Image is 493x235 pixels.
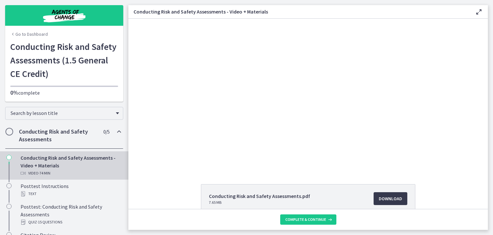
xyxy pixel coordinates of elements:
div: Video [21,169,121,177]
span: Download [379,195,402,202]
h1: Conducting Risk and Safety Assessments (1.5 General CE Credit) [10,40,118,80]
p: complete [10,89,118,97]
iframe: Video Lesson [128,19,488,169]
span: · 15 Questions [37,218,62,226]
span: Search by lesson title [11,110,113,116]
img: Agents of Change [26,8,103,23]
h3: Conducting Risk and Safety Assessments - Video + Materials [134,8,465,15]
button: Complete & continue [280,214,336,225]
span: Conducting Risk and Safety Assessments.pdf [209,192,310,200]
span: · 74 min [39,169,50,177]
div: Conducting Risk and Safety Assessments - Video + Materials [21,154,121,177]
div: Posttest: Conducting Risk and Safety Assessments [21,203,121,226]
div: Search by lesson title [5,107,123,120]
span: 0 / 5 [103,128,109,136]
span: Complete & continue [285,217,326,222]
div: Text [21,190,121,198]
span: 7.65 MB [209,200,310,205]
div: Quiz [21,218,121,226]
span: 0% [10,89,18,96]
div: Posttest Instructions [21,182,121,198]
a: Go to Dashboard [10,31,48,37]
h2: Conducting Risk and Safety Assessments [19,128,97,143]
a: Download [374,192,407,205]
